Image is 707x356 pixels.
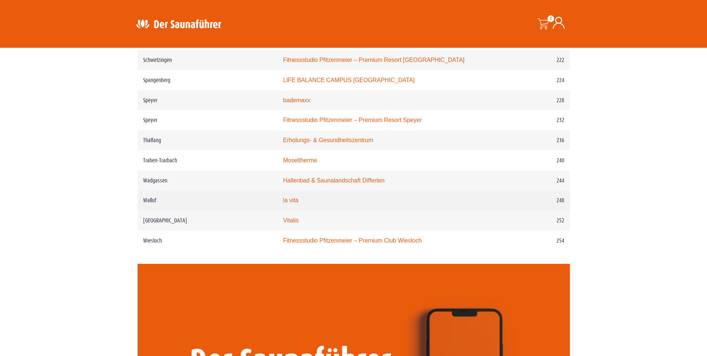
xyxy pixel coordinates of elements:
td: Wadgassen [138,171,278,191]
span: 0 [547,15,554,22]
td: Spangenberg [138,70,278,90]
a: Fitnessstudio Pfitzenmeier – Premium Resort [GEOGRAPHIC_DATA] [283,57,464,63]
td: 252 [487,210,570,231]
td: 224 [487,70,570,90]
td: 232 [487,110,570,130]
a: la vita [283,197,298,203]
a: Fitnessstudio Pfitzenmeier – Premium Club Wiesloch [283,237,422,244]
td: Walluf [138,190,278,210]
td: Traben-Trarbach [138,150,278,171]
a: Erholungs- & Gesundheitszentrum [283,137,373,143]
td: 254 [487,231,570,251]
td: 228 [487,90,570,110]
td: Schwetzingen [138,50,278,70]
a: Moseltherme [283,157,317,163]
td: 240 [487,150,570,171]
a: bademaxx [283,97,310,103]
td: Speyer [138,90,278,110]
a: Fitnessstudio Pfitzenmeier – Premium Resort Speyer [283,117,422,123]
td: [GEOGRAPHIC_DATA] [138,210,278,231]
td: Speyer [138,110,278,130]
a: Vitalis [283,217,299,224]
td: 244 [487,171,570,191]
a: LIFE BALANCE CAMPUS [GEOGRAPHIC_DATA] [283,77,414,83]
a: Hallenbad & Saunalandschaft Differten [283,177,385,184]
td: 222 [487,50,570,70]
td: Wiesloch [138,231,278,251]
td: 248 [487,190,570,210]
td: Thalfang [138,130,278,150]
td: 236 [487,130,570,150]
